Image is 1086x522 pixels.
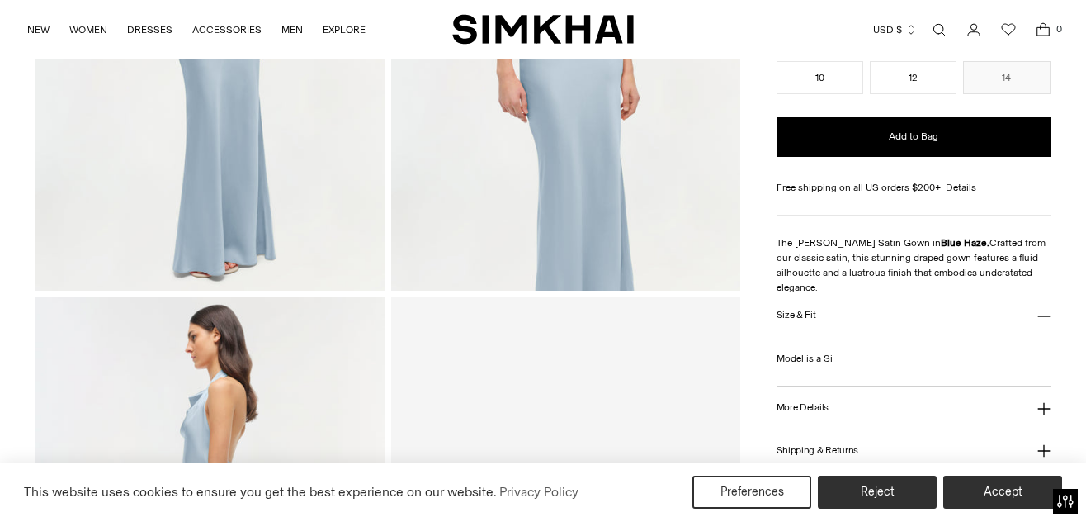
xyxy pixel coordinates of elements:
strong: Blue Haze. [941,237,989,249]
a: MEN [281,12,303,48]
button: Accept [943,476,1062,509]
button: More Details [777,387,1051,429]
div: Free shipping on all US orders $200+ [777,180,1051,195]
h3: Shipping & Returns [777,445,859,456]
a: SIMKHAI [452,13,634,45]
button: Add to Bag [777,117,1051,157]
h3: Size & Fit [777,310,816,320]
button: Preferences [692,476,811,509]
span: 0 [1051,21,1066,36]
button: Size & Fit [777,295,1051,337]
button: USD $ [873,12,917,48]
button: 12 [870,61,956,94]
a: ACCESSORIES [192,12,262,48]
button: Reject [818,476,937,509]
a: Details [946,180,976,195]
p: Model is a Si [777,336,1051,366]
button: 10 [777,61,863,94]
h3: More Details [777,402,829,413]
a: Open search modal [923,13,956,46]
button: Shipping & Returns [777,429,1051,472]
a: DRESSES [127,12,172,48]
p: The [PERSON_NAME] Satin Gown in Crafted from our classic satin, this stunning draped gown feature... [777,235,1051,295]
a: Open cart modal [1027,13,1060,46]
span: Add to Bag [889,130,938,144]
span: This website uses cookies to ensure you get the best experience on our website. [24,484,497,500]
a: Privacy Policy (opens in a new tab) [497,480,581,505]
button: 14 [963,61,1050,94]
a: NEW [27,12,50,48]
a: EXPLORE [323,12,366,48]
a: WOMEN [69,12,107,48]
a: Go to the account page [957,13,990,46]
a: Wishlist [992,13,1025,46]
